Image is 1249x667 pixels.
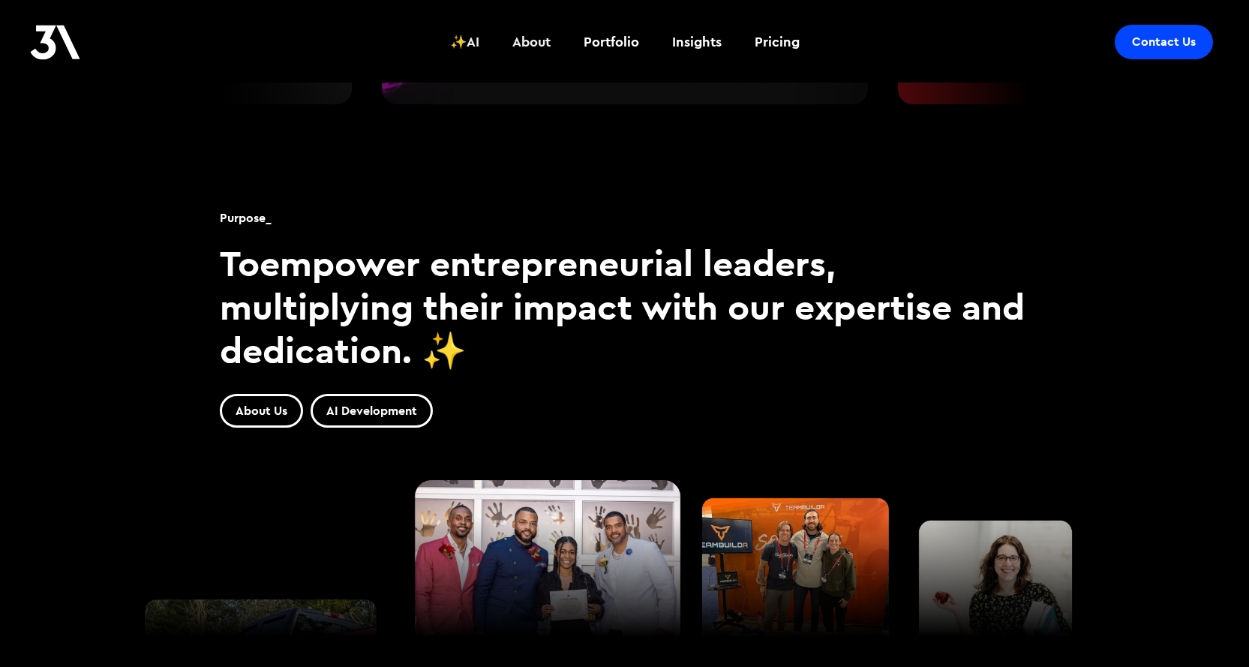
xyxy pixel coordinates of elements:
a: Portfolio [575,14,648,70]
div: Contact Us [1132,35,1196,50]
h3: To , multiplying their impact with our expertise and dedication. ✨ [220,242,1030,371]
h2: Purpose_ [220,209,272,227]
a: Pricing [746,14,809,70]
a: AI Development [311,394,433,428]
div: Pricing [755,32,800,52]
a: ✨AI [441,14,488,70]
div: ✨AI [450,32,479,52]
a: About Us [220,394,303,428]
div: Portfolio [584,32,639,52]
div: Insights [672,32,722,52]
strong: empower entrepreneurial leaders [260,240,826,286]
div: About [512,32,551,52]
a: Contact Us [1115,25,1213,59]
a: Insights [663,14,731,70]
a: About [503,14,560,70]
